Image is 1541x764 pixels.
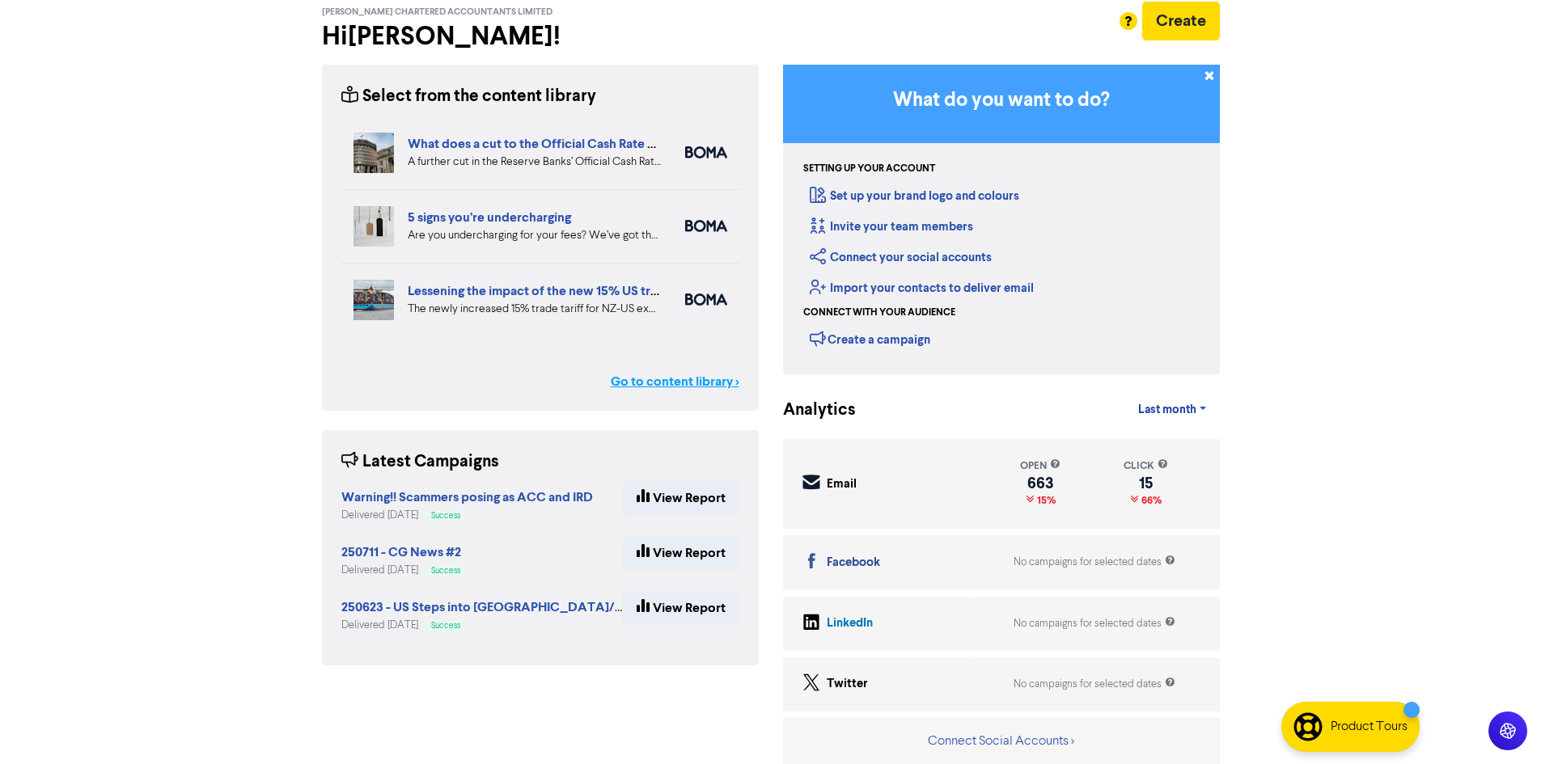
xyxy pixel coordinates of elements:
div: A further cut in the Reserve Banks’ Official Cash Rate sounds like good news. But what’s the real... [408,154,661,171]
a: Lessening the impact of the new 15% US trade tariff [408,283,704,299]
button: Create [1142,2,1220,40]
a: Set up your brand logo and colours [810,188,1019,204]
a: View Report [623,591,739,625]
div: No campaigns for selected dates [1014,677,1175,692]
div: The newly increased 15% trade tariff for NZ-US exports could well have a major impact on your mar... [408,301,661,318]
div: Email [827,475,857,494]
a: 250623 - US Steps into [GEOGRAPHIC_DATA]/Iran conflict [341,601,685,614]
button: Connect Social Accounts > [927,731,1075,752]
a: Go to content library > [611,372,739,391]
strong: 250711 - CG News #2 [341,544,461,560]
div: Select from the content library [341,84,596,109]
div: click [1124,458,1168,474]
div: No campaigns for selected dates [1014,616,1175,631]
span: Success [431,512,460,520]
div: Latest Campaigns [341,450,499,475]
a: View Report [623,536,739,570]
span: [PERSON_NAME] Chartered Accountants Limited [322,6,552,18]
img: boma [685,293,727,306]
span: 66% [1138,494,1162,507]
a: Last month [1125,394,1219,426]
div: No campaigns for selected dates [1014,555,1175,570]
div: Delivered [DATE] [341,563,467,578]
div: open [1020,458,1060,474]
a: View Report [623,481,739,515]
strong: Warning!! Scammers posing as ACC and IRD [341,489,593,505]
a: Warning!! Scammers posing as ACC and IRD [341,492,593,504]
span: Success [431,567,460,575]
div: 663 [1020,477,1060,490]
div: Are you undercharging for your fees? We’ve got the five warning signs that can help you diagnose ... [408,227,661,244]
a: Import your contacts to deliver email [810,281,1034,296]
h3: What do you want to do? [807,89,1196,112]
a: 250711 - CG News #2 [341,547,461,559]
a: Connect your social accounts [810,250,992,265]
span: Last month [1138,403,1196,417]
a: What does a cut to the Official Cash Rate mean for your business? [408,136,786,152]
div: Setting up your account [803,162,935,176]
strong: 250623 - US Steps into [GEOGRAPHIC_DATA]/Iran conflict [341,599,685,615]
a: 5 signs you’re undercharging [408,209,571,226]
span: Success [431,622,460,630]
div: Connect with your audience [803,306,955,320]
div: Facebook [827,554,880,572]
iframe: Chat Widget [1460,686,1541,764]
div: Create a campaign [810,327,930,351]
div: LinkedIn [827,614,873,633]
div: Getting Started in BOMA [783,65,1220,374]
div: 15 [1124,477,1168,490]
div: Twitter [827,675,868,694]
div: Delivered [DATE] [341,618,623,633]
div: Delivered [DATE] [341,508,593,523]
img: boma [685,146,727,158]
img: boma_accounting [685,220,727,232]
a: Invite your team members [810,219,973,234]
div: Analytics [783,398,836,423]
h2: Hi [PERSON_NAME] ! [322,21,759,52]
span: 15% [1034,494,1056,507]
